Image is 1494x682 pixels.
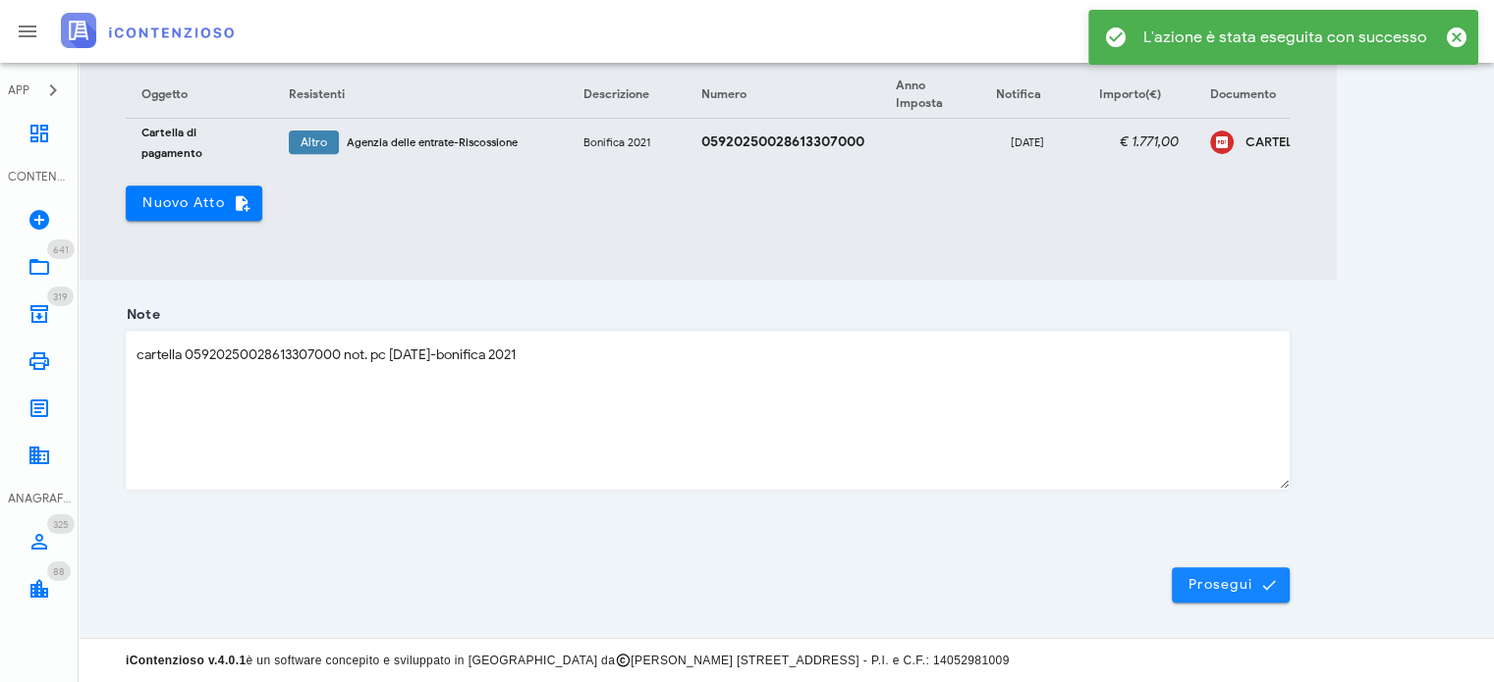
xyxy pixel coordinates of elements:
[701,86,747,101] span: Numero
[1245,134,1348,150] div: CARTELLA22.09.2025
[701,133,864,150] strong: 05920250028613307000
[47,287,74,306] span: Distintivo
[53,290,68,303] span: 319
[880,72,978,119] th: Anno Imposta: Non ordinato. Attiva per ordinare in ordine crescente.
[141,194,247,212] span: Nuovo Atto
[273,72,568,119] th: Resistenti
[896,78,943,110] span: Anno Imposta
[996,86,1041,101] span: Notifica
[1120,133,1179,150] em: € 1.771,00
[141,126,202,160] small: Cartella di pagamento
[1099,86,1161,101] span: Importo(€)
[568,72,686,119] th: Descrizione: Non ordinato. Attiva per ordinare in ordine crescente.
[8,490,71,507] div: ANAGRAFICA
[686,72,880,119] th: Numero: Non ordinato. Attiva per ordinare in ordine crescente.
[121,305,160,325] label: Note
[126,654,246,667] strong: iContenzioso v.4.0.1
[1188,576,1274,594] span: Prosegui
[1394,8,1441,55] button: Distintivo
[301,131,327,154] span: Altro
[1443,24,1470,51] button: Chiudi
[126,185,262,221] button: Nuovo Atto
[347,134,552,150] div: Agenzia delle entrate-Riscossione
[53,565,65,578] span: 88
[1210,86,1276,101] span: Documento
[1011,135,1044,149] small: [DATE]
[47,561,71,581] span: Distintivo
[53,518,69,531] span: 325
[1210,131,1234,154] div: Clicca per aprire un'anteprima del file o scaricarlo
[1347,8,1394,55] button: MB
[583,86,649,101] span: Descrizione
[53,243,69,256] span: 641
[8,168,71,185] div: CONTENZIOSO
[126,72,273,119] th: Oggetto: Non ordinato. Attiva per ordinare in ordine crescente.
[47,239,75,259] span: Distintivo
[141,86,188,101] span: Oggetto
[1143,26,1427,49] div: L'azione è stata eseguita con successo
[1245,134,1348,150] div: Clicca per aprire un'anteprima del file o scaricarlo
[978,72,1077,119] th: Notifica: Non ordinato. Attiva per ordinare in ordine crescente.
[1194,72,1363,119] th: Documento
[1172,567,1290,603] button: Prosegui
[47,514,75,534] span: Distintivo
[583,135,650,149] small: Bonifica 2021
[61,13,234,48] img: logo-text-2x.png
[289,86,345,101] span: Resistenti
[1077,72,1194,119] th: Importo(€): Non ordinato. Attiva per ordinare in ordine crescente.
